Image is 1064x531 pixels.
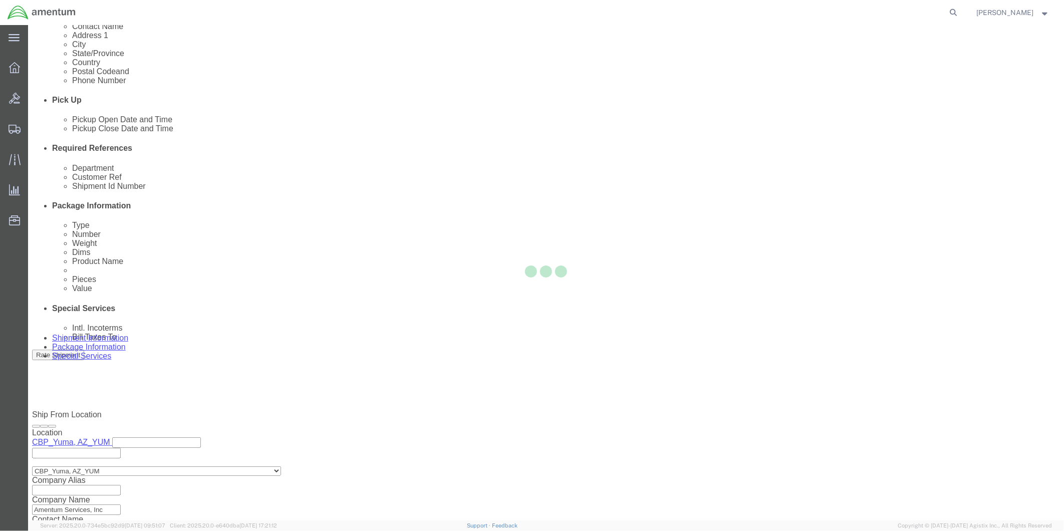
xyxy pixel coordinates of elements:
[467,522,492,528] a: Support
[40,522,165,528] span: Server: 2025.20.0-734e5bc92d9
[125,522,165,528] span: [DATE] 09:51:07
[170,522,277,528] span: Client: 2025.20.0-e640dba
[239,522,277,528] span: [DATE] 17:21:12
[898,521,1052,530] span: Copyright © [DATE]-[DATE] Agistix Inc., All Rights Reserved
[7,5,76,20] img: logo
[977,7,1034,18] span: Kenneth Wicker
[976,7,1050,19] button: [PERSON_NAME]
[492,522,517,528] a: Feedback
